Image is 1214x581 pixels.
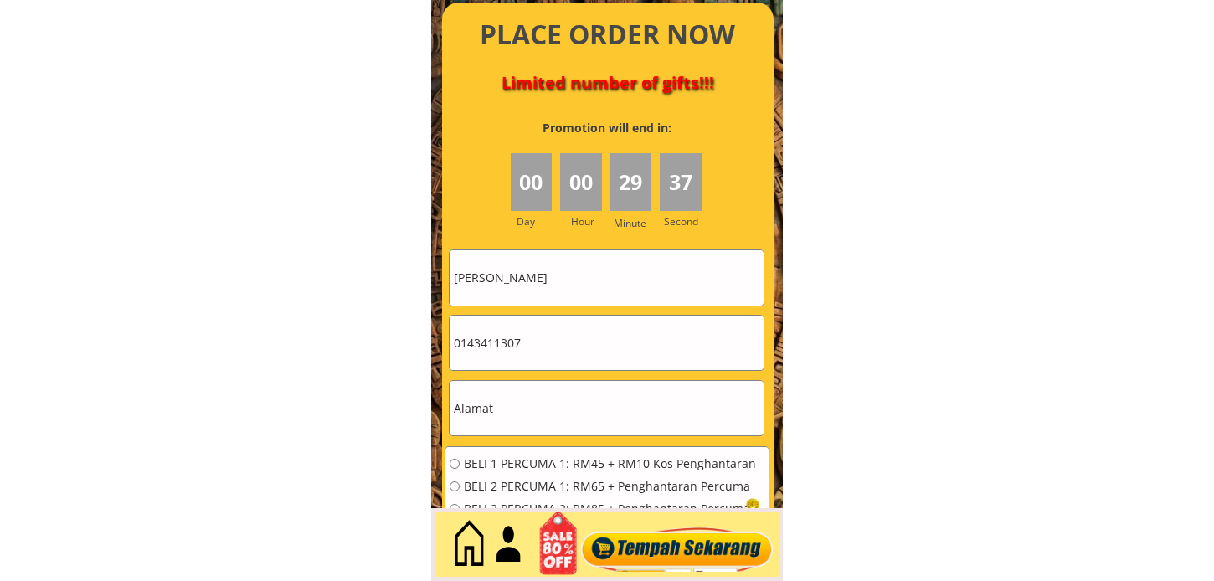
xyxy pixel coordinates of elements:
[461,16,754,54] h4: PLACE ORDER NOW
[464,503,757,515] span: BELI 2 PERCUMA 2: RM85 + Penghantaran Percuma
[464,481,757,492] span: BELI 2 PERCUMA 1: RM65 + Penghantaran Percuma
[512,119,702,137] h3: Promotion will end in:
[517,213,558,229] h3: Day
[571,213,606,229] h3: Hour
[461,73,754,93] h4: Limited number of gifts!!!
[450,381,764,435] input: Alamat
[450,250,764,305] input: Nama
[464,458,757,470] span: BELI 1 PERCUMA 1: RM45 + RM10 Kos Penghantaran
[450,316,764,370] input: Telefon
[614,215,651,231] h3: Minute
[664,213,705,229] h3: Second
